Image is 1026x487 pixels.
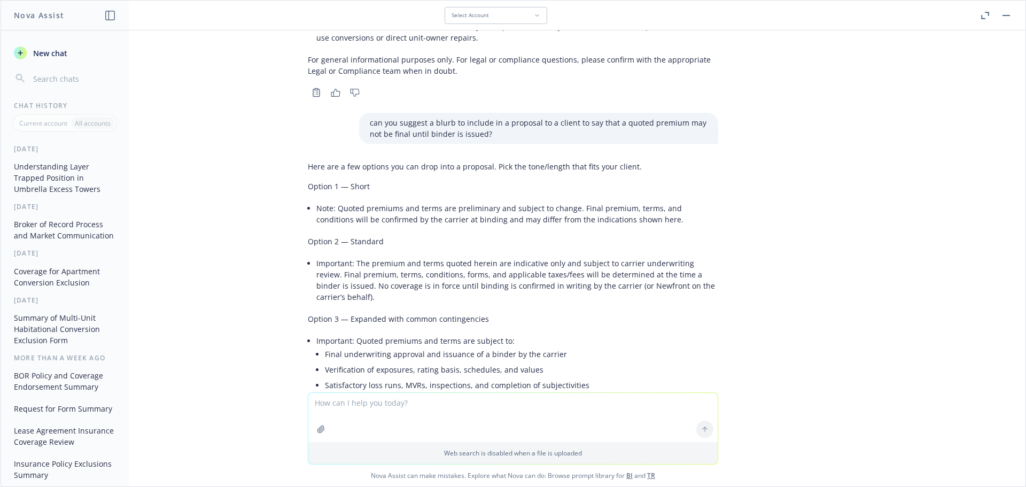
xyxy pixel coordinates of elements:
p: Here are a few options you can drop into a proposal. Pick the tone/length that fits your client. [308,161,718,172]
p: Option 1 — Short [308,181,718,192]
button: Summary of Multi-Unit Habitational Conversion Exclusion Form [10,309,120,349]
div: [DATE] [1,249,129,258]
svg: Copy to clipboard [312,88,321,97]
li: Important: The premium and terms quoted herein are indicative only and subject to carrier underwr... [316,256,718,305]
button: Thumbs down [346,85,363,100]
button: Broker of Record Process and Market Communication [10,215,120,244]
button: Lease Agreement Insurance Coverage Review [10,422,120,451]
button: Understanding Layer Trapped Position in Umbrella Excess Towers [10,158,120,198]
p: All accounts [75,119,111,128]
li: Satisfactory loss runs, MVRs, inspections, and completion of subjectivities [325,377,718,393]
div: [DATE] [1,296,129,305]
p: Option 3 — Expanded with common contingencies [308,313,718,324]
span: New chat [31,48,67,59]
button: Coverage for Apartment Conversion Exclusion [10,262,120,291]
div: Chat History [1,101,129,110]
p: For general informational purposes only. For legal or compliance questions, please confirm with t... [308,54,718,76]
span: Nova Assist can make mistakes. Explore what Nova can do: Browse prompt library for and [5,465,1021,486]
a: BI [626,471,633,480]
li: Important: Quoted premiums and terms are subject to: [316,333,718,426]
div: More than a week ago [1,353,129,362]
p: Web search is disabled when a file is uploaded [315,449,711,458]
li: Verification of exposures, rating basis, schedules, and values [325,362,718,377]
button: New chat [10,43,120,63]
input: Search chats [31,71,116,86]
p: can you suggest a blurb to include in a proposal to a client to say that a quoted premium may not... [370,117,708,140]
h1: Nova Assist [14,10,64,21]
div: [DATE] [1,202,129,211]
a: TR [647,471,655,480]
p: Option 2 — Standard [308,236,718,247]
button: Select Account [445,7,547,24]
li: Scottsdale can be workable or even better if your exposure is strictly within non-residential por... [316,19,718,45]
p: Current account [19,119,67,128]
li: Final underwriting approval and issuance of a binder by the carrier [325,346,718,362]
button: BOR Policy and Coverage Endorsement Summary [10,367,120,396]
div: [DATE] [1,144,129,153]
button: Request for Form Summary [10,400,120,418]
li: Note: Quoted premiums and terms are preliminary and subject to change. Final premium, terms, and ... [316,200,718,227]
button: Insurance Policy Exclusions Summary [10,455,120,484]
span: Select Account [452,12,489,19]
